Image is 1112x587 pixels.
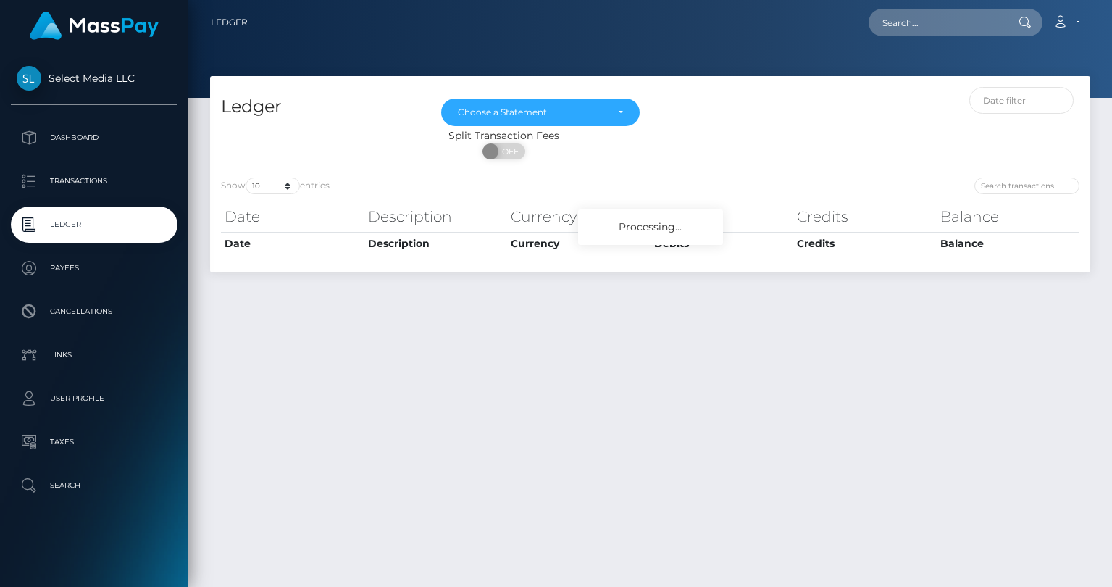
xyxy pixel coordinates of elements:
[221,202,364,231] th: Date
[11,72,177,85] span: Select Media LLC
[17,214,172,236] p: Ledger
[17,344,172,366] p: Links
[11,250,177,286] a: Payees
[364,202,508,231] th: Description
[793,232,937,255] th: Credits
[937,202,1080,231] th: Balance
[30,12,159,40] img: MassPay Logo
[11,380,177,417] a: User Profile
[17,388,172,409] p: User Profile
[11,293,177,330] a: Cancellations
[974,178,1079,194] input: Search transactions
[490,143,527,159] span: OFF
[969,87,1074,114] input: Date filter
[17,170,172,192] p: Transactions
[458,107,606,118] div: Choose a Statement
[211,7,248,38] a: Ledger
[221,94,419,120] h4: Ledger
[578,209,723,245] div: Processing...
[793,202,937,231] th: Credits
[17,127,172,149] p: Dashboard
[507,232,651,255] th: Currency
[364,232,508,255] th: Description
[210,128,797,143] div: Split Transaction Fees
[17,475,172,496] p: Search
[869,9,1005,36] input: Search...
[17,301,172,322] p: Cancellations
[221,232,364,255] th: Date
[937,232,1080,255] th: Balance
[221,178,330,194] label: Show entries
[11,424,177,460] a: Taxes
[651,202,794,231] th: Debits
[11,120,177,156] a: Dashboard
[17,257,172,279] p: Payees
[246,178,300,194] select: Showentries
[17,431,172,453] p: Taxes
[11,163,177,199] a: Transactions
[441,99,640,126] button: Choose a Statement
[11,467,177,504] a: Search
[11,337,177,373] a: Links
[507,202,651,231] th: Currency
[11,207,177,243] a: Ledger
[17,66,41,91] img: Select Media LLC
